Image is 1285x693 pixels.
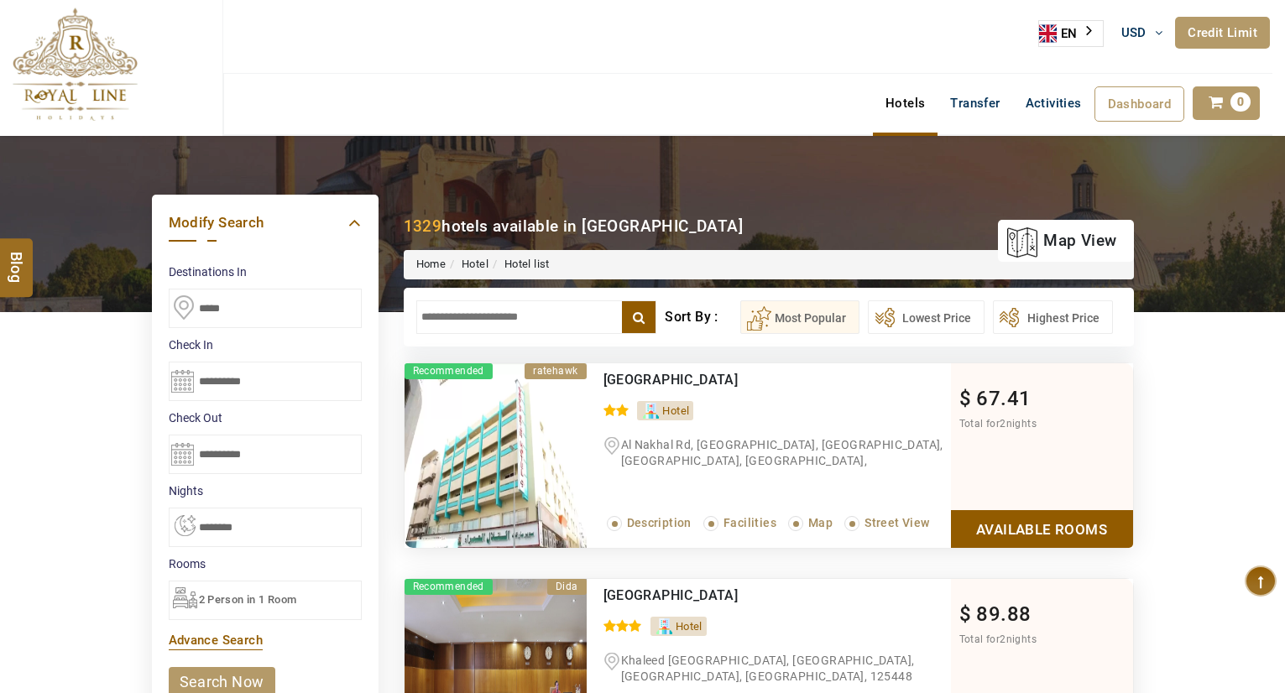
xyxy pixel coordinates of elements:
label: nights [169,482,362,499]
a: Transfer [938,86,1012,120]
button: Lowest Price [868,300,985,334]
a: Advance Search [169,633,264,648]
span: Blog [6,252,28,266]
a: [GEOGRAPHIC_DATA] [603,372,739,388]
a: Modify Search [169,211,362,234]
span: Total for nights [959,633,1037,645]
li: Hotel list [488,257,550,273]
span: $ [959,602,971,626]
label: Rooms [169,555,362,572]
span: $ [959,387,971,410]
span: Al Nakhal Rd, [GEOGRAPHIC_DATA], [GEOGRAPHIC_DATA], [GEOGRAPHIC_DATA], [GEOGRAPHIC_DATA], [GEOGRA... [603,438,943,499]
img: xY48tcjw_d2b5ca33bd970f64a6301fa75ae2eb22.png [405,363,587,548]
label: Check In [169,336,362,353]
div: ratehawk [525,363,586,379]
iframe: chat widget [1214,626,1268,676]
span: Description [627,516,692,529]
div: Sort By : [665,300,739,334]
span: Recommended [405,579,493,595]
a: Show Rooms [951,510,1133,548]
span: Street View [865,516,929,529]
div: Gulf Star Hotel [603,372,881,388]
b: 1329 [404,216,442,236]
div: Dida [547,579,587,595]
a: Home [416,258,447,270]
label: Destinations In [169,263,362,280]
div: Gateway Hotel [603,587,881,604]
a: [GEOGRAPHIC_DATA] [603,587,739,603]
span: Map [808,516,833,529]
a: Hotel [462,258,488,270]
button: Most Popular [740,300,859,334]
span: Total for nights [959,418,1037,430]
span: Facilities [723,516,776,529]
label: Check Out [169,409,362,426]
div: hotels available in [GEOGRAPHIC_DATA] [404,215,743,237]
a: Hotels [873,86,938,120]
span: 2 [1000,633,1006,645]
span: 2 Person in 1 Room [199,593,297,606]
span: Khaleed [GEOGRAPHIC_DATA], [GEOGRAPHIC_DATA], [GEOGRAPHIC_DATA], [GEOGRAPHIC_DATA], 125448 [621,654,915,683]
span: Hotel [676,620,703,633]
span: Hotel [662,404,689,417]
span: Recommended [405,363,493,379]
img: The Royal Line Holidays [13,8,138,121]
